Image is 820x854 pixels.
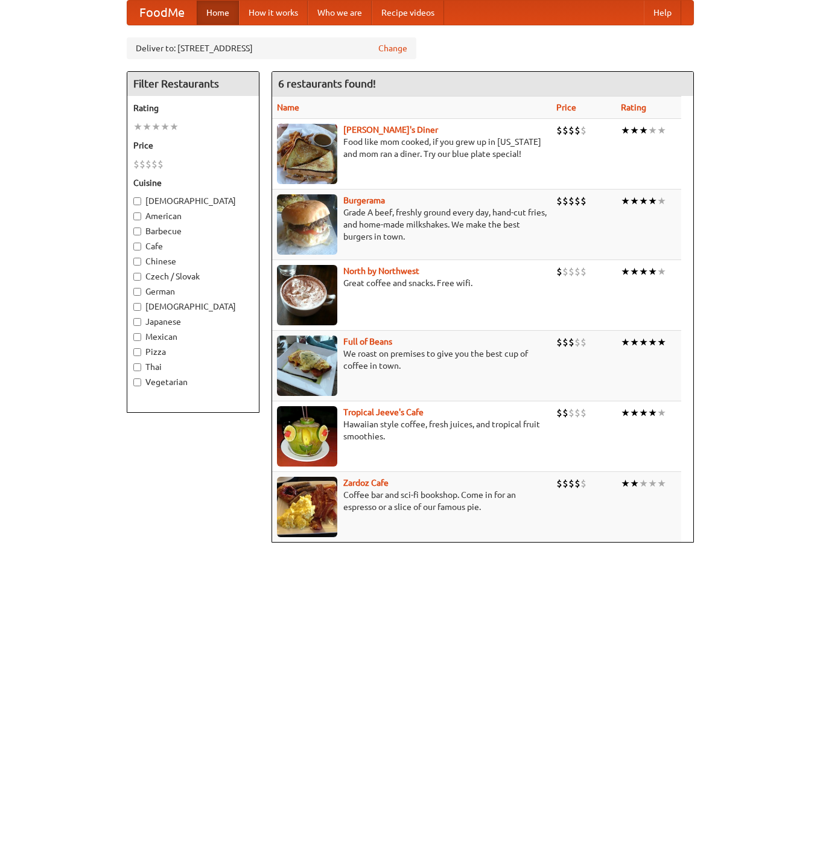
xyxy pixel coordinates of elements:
[133,316,253,328] label: Japanese
[133,273,141,281] input: Czech / Slovak
[277,103,299,112] a: Name
[133,139,253,151] h5: Price
[562,477,568,490] li: $
[133,210,253,222] label: American
[574,406,580,419] li: $
[277,194,337,255] img: burgerama.jpg
[556,477,562,490] li: $
[372,1,444,25] a: Recipe videos
[568,406,574,419] li: $
[580,265,586,278] li: $
[657,124,666,137] li: ★
[343,337,392,346] a: Full of Beans
[630,406,639,419] li: ★
[562,406,568,419] li: $
[648,124,657,137] li: ★
[133,240,253,252] label: Cafe
[580,477,586,490] li: $
[142,120,151,133] li: ★
[133,225,253,237] label: Barbecue
[648,336,657,349] li: ★
[556,194,562,208] li: $
[621,194,630,208] li: ★
[277,348,547,372] p: We roast on premises to give you the best cup of coffee in town.
[556,336,562,349] li: $
[639,406,648,419] li: ★
[308,1,372,25] a: Who we are
[574,194,580,208] li: $
[648,477,657,490] li: ★
[580,336,586,349] li: $
[151,120,161,133] li: ★
[343,478,389,488] a: Zardoz Cafe
[133,197,141,205] input: [DEMOGRAPHIC_DATA]
[133,363,141,371] input: Thai
[133,120,142,133] li: ★
[621,103,646,112] a: Rating
[133,288,141,296] input: German
[133,255,253,267] label: Chinese
[133,212,141,220] input: American
[657,265,666,278] li: ★
[648,194,657,208] li: ★
[133,195,253,207] label: [DEMOGRAPHIC_DATA]
[277,277,547,289] p: Great coffee and snacks. Free wifi.
[568,336,574,349] li: $
[133,258,141,266] input: Chinese
[133,348,141,356] input: Pizza
[639,477,648,490] li: ★
[151,158,157,171] li: $
[343,125,438,135] a: [PERSON_NAME]'s Diner
[657,336,666,349] li: ★
[277,418,547,442] p: Hawaiian style coffee, fresh juices, and tropical fruit smoothies.
[133,177,253,189] h5: Cuisine
[170,120,179,133] li: ★
[127,1,197,25] a: FoodMe
[621,265,630,278] li: ★
[657,194,666,208] li: ★
[133,303,141,311] input: [DEMOGRAPHIC_DATA]
[657,477,666,490] li: ★
[562,194,568,208] li: $
[562,265,568,278] li: $
[277,477,337,537] img: zardoz.jpg
[639,194,648,208] li: ★
[133,376,253,388] label: Vegetarian
[562,336,568,349] li: $
[644,1,681,25] a: Help
[343,407,424,417] a: Tropical Jeeve's Cafe
[630,124,639,137] li: ★
[562,124,568,137] li: $
[621,406,630,419] li: ★
[133,228,141,235] input: Barbecue
[630,336,639,349] li: ★
[580,124,586,137] li: $
[657,406,666,419] li: ★
[343,266,419,276] a: North by Northwest
[127,72,259,96] h4: Filter Restaurants
[277,406,337,467] img: jeeves.jpg
[127,37,416,59] div: Deliver to: [STREET_ADDRESS]
[580,406,586,419] li: $
[574,124,580,137] li: $
[133,333,141,341] input: Mexican
[278,78,376,89] ng-pluralize: 6 restaurants found!
[639,265,648,278] li: ★
[621,477,630,490] li: ★
[343,196,385,205] a: Burgerama
[133,301,253,313] label: [DEMOGRAPHIC_DATA]
[630,265,639,278] li: ★
[556,265,562,278] li: $
[568,477,574,490] li: $
[556,103,576,112] a: Price
[277,489,547,513] p: Coffee bar and sci-fi bookshop. Come in for an espresso or a slice of our famous pie.
[133,318,141,326] input: Japanese
[277,124,337,184] img: sallys.jpg
[556,124,562,137] li: $
[648,406,657,419] li: ★
[574,336,580,349] li: $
